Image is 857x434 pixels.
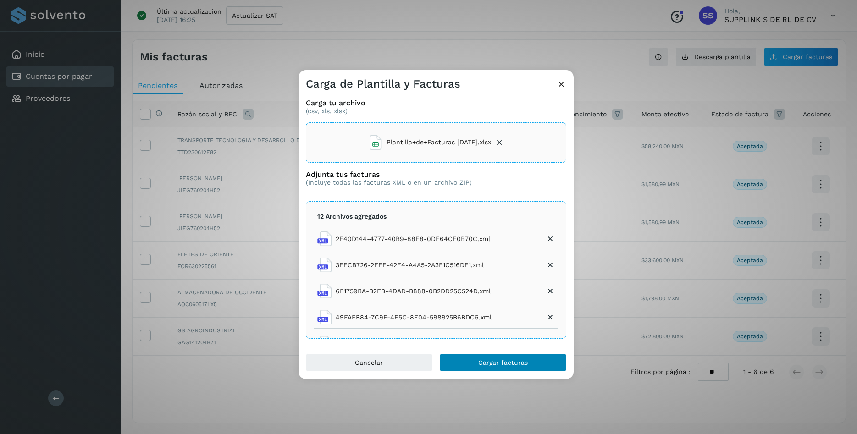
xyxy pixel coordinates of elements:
h3: Carga tu archivo [306,99,566,107]
span: 6E1759BA-B2FB-4DAD-B888-0B2DD25C524D.xml [336,286,491,296]
span: Cargar facturas [478,359,528,366]
p: (csv, xls, xlsx) [306,107,566,115]
span: Cancelar [355,359,383,366]
h3: Adjunta tus facturas [306,170,472,179]
span: Plantilla+de+Facturas [DATE].xlsx [387,137,491,147]
p: (Incluye todas las facturas XML o en un archivo ZIP) [306,179,472,187]
button: Cancelar [306,353,432,372]
span: 49FAFB84-7C9F-4E5C-8E04-598925B6BDC6.xml [336,313,492,322]
span: 2F40D144-4777-40B9-88F8-0DF64CE0B70C.xml [336,234,490,244]
button: Cargar facturas [440,353,566,372]
span: 3FFCB726-2FFE-42E4-A4A5-2A3F1C516DE1.xml [336,260,484,270]
p: 12 Archivos agregados [317,213,387,220]
h3: Carga de Plantilla y Facturas [306,77,460,91]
